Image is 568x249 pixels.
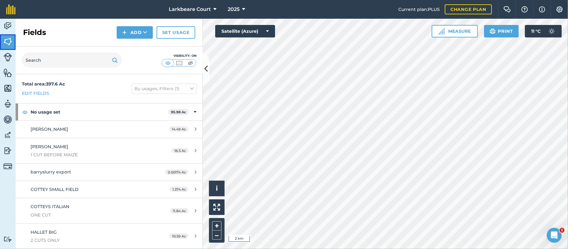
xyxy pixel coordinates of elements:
[171,110,186,114] strong: 95.98 Ac
[31,169,71,175] span: barryslurry export
[157,26,195,39] a: Set usage
[6,4,16,14] img: fieldmargin Logo
[3,236,12,242] img: svg+xml;base64,PD94bWwgdmVyc2lvbj0iMS4wIiBlbmNvZGluZz0idXRmLTgiPz4KPCEtLSBHZW5lcmF0b3I6IEFkb2JlIE...
[169,6,211,13] span: Larkbeare Court
[31,212,148,218] span: ONE CUT
[170,187,188,192] span: 1.374 Ac
[31,187,79,192] span: COTTEY SMALL FIELD
[490,27,496,35] img: svg+xml;base64,PHN2ZyB4bWxucz0iaHR0cDovL3d3dy53My5vcmcvMjAwMC9zdmciIHdpZHRoPSIxOSIgaGVpZ2h0PSIyNC...
[556,6,563,12] img: A cog icon
[3,115,12,124] img: svg+xml;base64,PD94bWwgdmVyc2lvbj0iMS4wIiBlbmNvZGluZz0idXRmLTgiPz4KPCEtLSBHZW5lcmF0b3I6IEFkb2JlIE...
[3,37,12,46] img: svg+xml;base64,PHN2ZyB4bWxucz0iaHR0cDovL3d3dy53My5vcmcvMjAwMC9zdmciIHdpZHRoPSI1NiIgaGVpZ2h0PSI2MC...
[22,81,65,87] strong: Total area : 397.6 Ac
[547,228,562,243] iframe: Intercom live chat
[3,146,12,155] img: svg+xml;base64,PD94bWwgdmVyc2lvbj0iMS4wIiBlbmNvZGluZz0idXRmLTgiPz4KPCEtLSBHZW5lcmF0b3I6IEFkb2JlIE...
[16,198,203,223] a: COTTEYS ITALIANONE CUT11.84 Ac
[3,21,12,31] img: svg+xml;base64,PD94bWwgdmVyc2lvbj0iMS4wIiBlbmNvZGluZz0idXRmLTgiPz4KPCEtLSBHZW5lcmF0b3I6IEFkb2JlIE...
[3,84,12,93] img: svg+xml;base64,PHN2ZyB4bWxucz0iaHR0cDovL3d3dy53My5vcmcvMjAwMC9zdmciIHdpZHRoPSI1NiIgaGVpZ2h0PSI2MC...
[23,27,46,37] h2: Fields
[521,6,528,12] img: A question mark icon
[525,25,562,37] button: 11 °C
[546,25,558,37] img: svg+xml;base64,PD94bWwgdmVyc2lvbj0iMS4wIiBlbmNvZGluZz0idXRmLTgiPz4KPCEtLSBHZW5lcmF0b3I6IEFkb2JlIE...
[175,60,183,66] img: svg+xml;base64,PHN2ZyB4bWxucz0iaHR0cDovL3d3dy53My5vcmcvMjAwMC9zdmciIHdpZHRoPSI1MCIgaGVpZ2h0PSI0MC...
[31,126,68,132] span: [PERSON_NAME]
[31,229,57,235] span: HALLET BIG
[439,28,445,34] img: Ruler icon
[187,60,194,66] img: svg+xml;base64,PHN2ZyB4bWxucz0iaHR0cDovL3d3dy53My5vcmcvMjAwMC9zdmciIHdpZHRoPSI1MCIgaGVpZ2h0PSI0MC...
[484,25,519,37] button: Print
[539,6,545,13] img: svg+xml;base64,PHN2ZyB4bWxucz0iaHR0cDovL3d3dy53My5vcmcvMjAwMC9zdmciIHdpZHRoPSIxNyIgaGVpZ2h0PSIxNy...
[16,138,203,164] a: [PERSON_NAME]1 CUT BEFORE MAIZE16.5 Ac
[228,6,240,13] span: 2025
[172,148,188,153] span: 16.5 Ac
[169,233,188,239] span: 10.59 Ac
[16,121,203,138] a: [PERSON_NAME]14.49 Ac
[3,99,12,109] img: svg+xml;base64,PD94bWwgdmVyc2lvbj0iMS4wIiBlbmNvZGluZz0idXRmLTgiPz4KPCEtLSBHZW5lcmF0b3I6IEFkb2JlIE...
[22,53,122,68] input: Search
[398,6,440,13] span: Current plan : PLUS
[215,25,275,37] button: Satellite (Azure)
[31,151,148,158] span: 1 CUT BEFORE MAIZE
[212,221,221,231] button: +
[531,25,541,37] span: 11 ° C
[209,181,225,196] button: i
[31,237,148,244] span: 2 CUTS ONLY
[212,231,221,240] button: –
[132,84,197,94] button: By usages, Filters (1)
[3,162,12,171] img: svg+xml;base64,PD94bWwgdmVyc2lvbj0iMS4wIiBlbmNvZGluZz0idXRmLTgiPz4KPCEtLSBHZW5lcmF0b3I6IEFkb2JlIE...
[16,181,203,198] a: COTTEY SMALL FIELD1.374 Ac
[169,126,188,132] span: 14.49 Ac
[216,184,218,192] span: i
[16,224,203,249] a: HALLET BIG2 CUTS ONLY10.59 Ac
[22,108,28,116] img: svg+xml;base64,PHN2ZyB4bWxucz0iaHR0cDovL3d3dy53My5vcmcvMjAwMC9zdmciIHdpZHRoPSIxOCIgaGVpZ2h0PSIyNC...
[170,208,188,213] span: 11.84 Ac
[3,53,12,61] img: svg+xml;base64,PD94bWwgdmVyc2lvbj0iMS4wIiBlbmNvZGluZz0idXRmLTgiPz4KPCEtLSBHZW5lcmF0b3I6IEFkb2JlIE...
[122,29,127,36] img: svg+xml;base64,PHN2ZyB4bWxucz0iaHR0cDovL3d3dy53My5vcmcvMjAwMC9zdmciIHdpZHRoPSIxNCIgaGVpZ2h0PSIyNC...
[445,4,492,14] a: Change plan
[31,204,69,209] span: COTTEYS ITALIAN
[432,25,478,37] button: Measure
[560,228,565,233] span: 1
[162,53,197,58] div: Visibility: On
[164,60,172,66] img: svg+xml;base64,PHN2ZyB4bWxucz0iaHR0cDovL3d3dy53My5vcmcvMjAwMC9zdmciIHdpZHRoPSI1MCIgaGVpZ2h0PSI0MC...
[112,56,118,64] img: svg+xml;base64,PHN2ZyB4bWxucz0iaHR0cDovL3d3dy53My5vcmcvMjAwMC9zdmciIHdpZHRoPSIxOSIgaGVpZ2h0PSIyNC...
[3,68,12,77] img: svg+xml;base64,PHN2ZyB4bWxucz0iaHR0cDovL3d3dy53My5vcmcvMjAwMC9zdmciIHdpZHRoPSI1NiIgaGVpZ2h0PSI2MC...
[16,104,203,120] div: No usage set95.98 Ac
[503,6,511,12] img: Two speech bubbles overlapping with the left bubble in the forefront
[213,204,220,211] img: Four arrows, one pointing top left, one top right, one bottom right and the last bottom left
[117,26,153,39] button: Add
[16,164,203,180] a: barryslurry export0.00174 Ac
[31,144,68,149] span: [PERSON_NAME]
[31,104,168,120] strong: No usage set
[22,90,49,97] a: Edit fields
[165,169,188,175] span: 0.00174 Ac
[3,130,12,140] img: svg+xml;base64,PD94bWwgdmVyc2lvbj0iMS4wIiBlbmNvZGluZz0idXRmLTgiPz4KPCEtLSBHZW5lcmF0b3I6IEFkb2JlIE...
